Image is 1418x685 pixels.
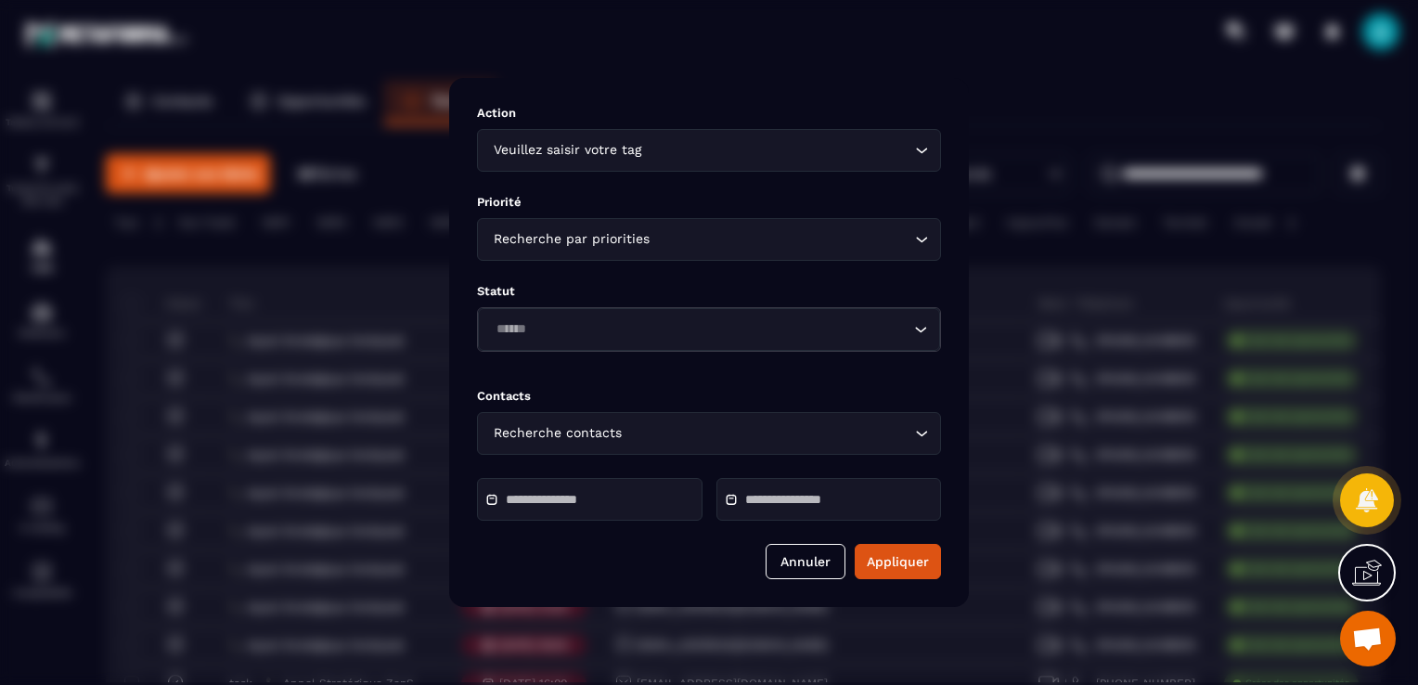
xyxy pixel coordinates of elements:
[477,412,941,455] div: Search for option
[1340,611,1396,666] div: Ouvrir le chat
[477,195,941,209] p: Priorité
[477,129,941,172] div: Search for option
[653,229,910,250] input: Search for option
[625,423,910,444] input: Search for option
[477,284,941,298] p: Statut
[645,140,910,161] input: Search for option
[489,229,653,250] span: Recherche par priorities
[489,140,645,161] span: Veuillez saisir votre tag
[477,389,941,403] p: Contacts
[766,544,845,579] button: Annuler
[855,544,941,579] button: Appliquer
[489,423,625,444] span: Recherche contacts
[477,106,941,120] p: Action
[490,319,909,340] input: Search for option
[477,218,941,261] div: Search for option
[478,308,940,351] div: Search for option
